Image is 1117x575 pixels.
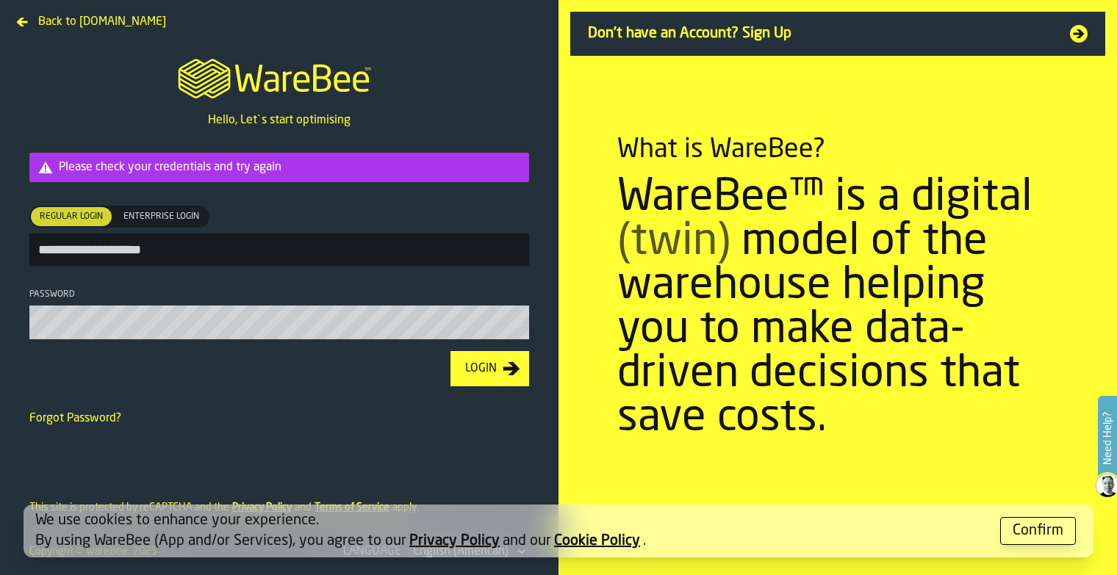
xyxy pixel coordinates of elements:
[59,159,523,176] div: Please check your credentials and try again
[570,12,1105,56] a: Don't have an Account? Sign Up
[38,13,166,31] span: Back to [DOMAIN_NAME]
[208,112,351,129] p: Hello, Let`s start optimising
[554,534,640,549] a: Cookie Policy
[617,135,825,164] div: What is WareBee?
[509,317,526,332] button: button-toolbar-Password
[165,41,393,112] a: logo-header
[1013,521,1063,541] div: Confirm
[24,505,1093,557] div: alert-[object Object]
[29,289,529,300] div: Password
[12,12,172,23] a: Back to [DOMAIN_NAME]
[450,351,529,386] button: button-Login
[29,305,529,339] input: button-toolbar-Password
[29,206,529,266] label: button-toolbar-[object Object]
[31,207,112,226] div: thumb
[113,206,209,228] label: button-switch-multi-Enterprise Login
[118,210,205,223] span: Enterprise Login
[34,210,109,223] span: Regular Login
[409,534,500,549] a: Privacy Policy
[459,360,503,377] div: Login
[29,153,529,182] div: alert-Please check your credentials and try again
[617,176,1058,441] div: WareBee™ is a digital model of the warehouse helping you to make data-driven decisions that save ...
[35,510,988,552] div: We use cookies to enhance your experience. By using WareBee (App and/or Services), you agree to o...
[588,23,1052,44] span: Don't have an Account? Sign Up
[1099,397,1116,480] label: Need Help?
[617,220,730,264] span: (twin)
[1000,517,1076,545] button: button-
[29,234,529,266] input: button-toolbar-[object Object]
[29,206,113,228] label: button-switch-multi-Regular Login
[29,413,121,424] a: Forgot Password?
[29,289,529,339] label: button-toolbar-Password
[115,207,208,226] div: thumb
